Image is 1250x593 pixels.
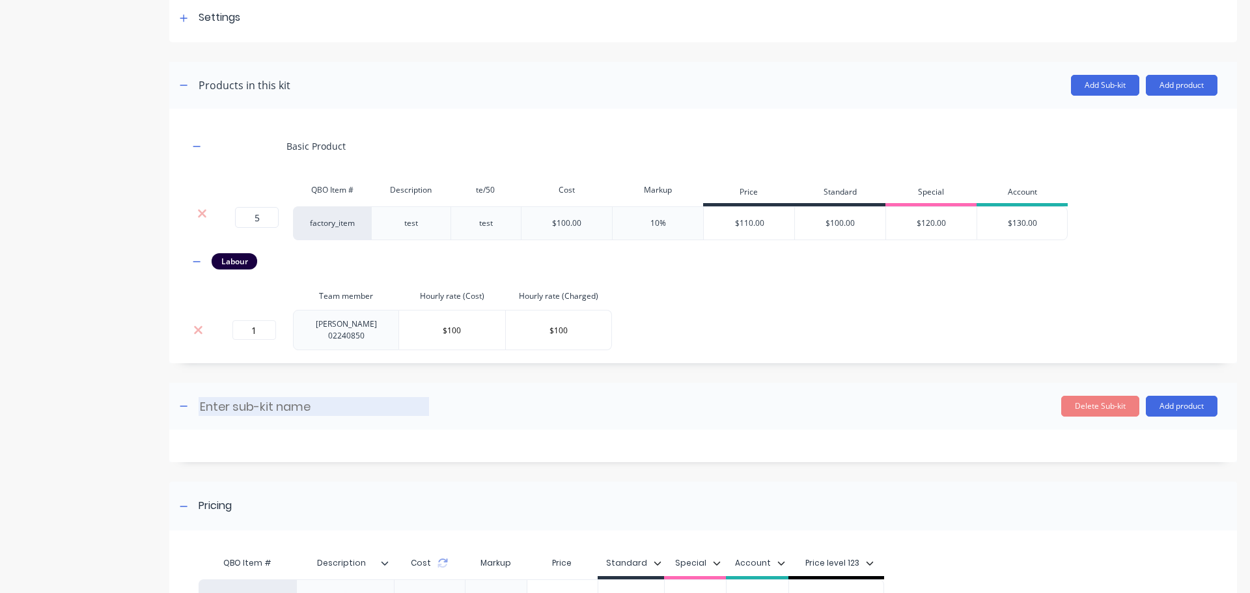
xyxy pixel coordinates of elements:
[506,283,612,310] th: Hourly rate (Charged)
[232,320,276,340] input: 0
[650,217,666,229] div: 10%
[399,320,505,340] input: $0.0000
[465,550,527,576] div: Markup
[703,180,794,206] div: Price
[212,253,257,269] div: Labour
[977,207,1067,240] div: $130.00
[235,207,279,228] input: ?
[600,553,668,573] button: Standard
[199,10,240,26] div: Settings
[371,177,451,203] div: Description
[885,180,977,206] div: Special
[293,283,399,310] th: Team member
[453,215,518,232] div: test
[799,553,880,573] button: Price level 123
[199,498,232,514] div: Pricing
[1146,75,1217,96] button: Add product
[394,550,465,576] div: Cost
[399,283,505,310] th: Hourly rate (Cost)
[527,550,598,576] div: Price
[977,180,1068,206] div: Account
[1146,396,1217,417] button: Add product
[669,553,727,573] button: Special
[286,139,346,153] div: Basic Product
[552,217,581,229] div: $100.00
[451,177,521,203] div: te/50
[521,177,612,203] div: Cost
[1061,396,1139,417] button: Delete Sub-kit
[296,547,386,579] div: Description
[729,553,792,573] button: Account
[675,557,706,569] div: Special
[296,550,394,576] div: Description
[293,177,371,203] div: QBO Item #
[199,550,296,576] div: QBO Item #
[805,557,859,569] div: Price level 123
[612,177,703,203] div: Markup
[506,320,611,340] input: $0.0000
[606,557,647,569] div: Standard
[293,310,399,350] td: [PERSON_NAME] 02240850
[794,180,885,206] div: Standard
[378,215,443,232] div: test
[199,397,429,416] input: Enter sub-kit name
[411,557,431,569] span: Cost
[704,207,795,240] div: $110.00
[199,77,290,93] div: Products in this kit
[293,206,371,240] div: factory_item
[1071,75,1139,96] button: Add Sub-kit
[795,207,885,240] div: $100.00
[735,557,771,569] div: Account
[886,207,977,240] div: $120.00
